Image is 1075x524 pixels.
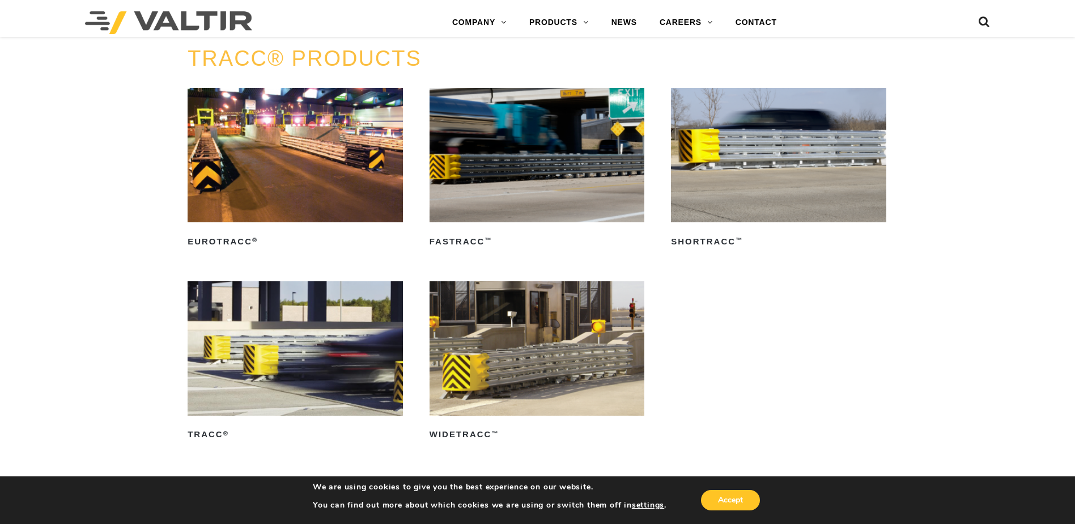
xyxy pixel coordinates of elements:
[600,11,648,34] a: NEWS
[223,430,229,437] sup: ®
[188,233,403,251] h2: EuroTRACC
[430,88,645,251] a: FasTRACC™
[188,47,422,70] a: TRACC® PRODUCTS
[188,426,403,444] h2: TRACC
[724,11,788,34] a: CONTACT
[85,11,252,34] img: Valtir
[671,233,886,251] h2: ShorTRACC
[736,236,743,243] sup: ™
[518,11,600,34] a: PRODUCTS
[188,281,403,444] a: TRACC®
[648,11,724,34] a: CAREERS
[188,88,403,251] a: EuroTRACC®
[430,426,645,444] h2: WideTRACC
[313,482,666,492] p: We are using cookies to give you the best experience on our website.
[491,430,499,437] sup: ™
[313,500,666,510] p: You can find out more about which cookies we are using or switch them off in .
[252,236,258,243] sup: ®
[671,88,886,251] a: ShorTRACC™
[485,236,492,243] sup: ™
[701,490,760,510] button: Accept
[441,11,518,34] a: COMPANY
[430,281,645,444] a: WideTRACC™
[632,500,664,510] button: settings
[430,233,645,251] h2: FasTRACC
